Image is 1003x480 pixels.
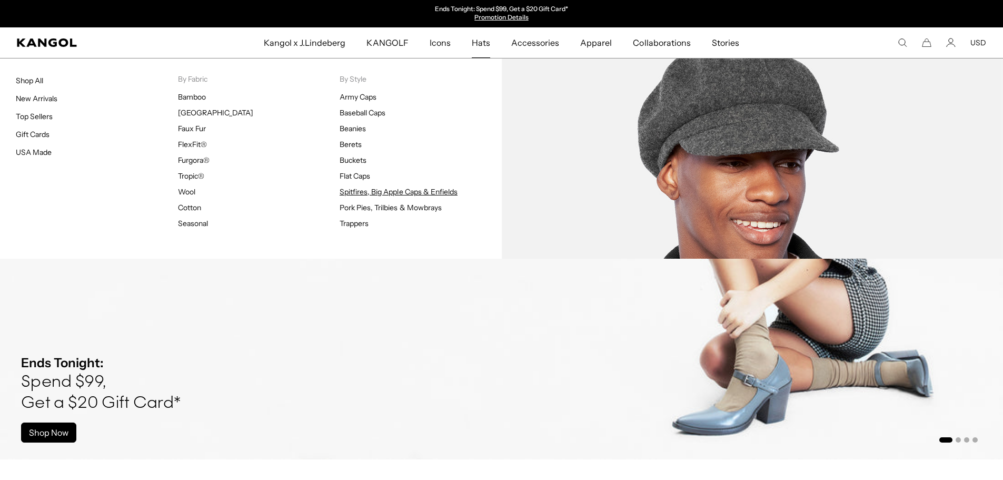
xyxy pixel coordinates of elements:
a: Shop Now [21,423,76,443]
a: Kangol x J.Lindeberg [253,27,356,58]
a: Cotton [178,203,201,212]
a: FlexFit® [178,140,207,149]
span: Apparel [580,27,612,58]
button: Cart [922,38,931,47]
a: Baseball Caps [340,108,385,117]
slideshow-component: Announcement bar [393,5,610,22]
p: By Style [340,74,502,84]
a: Furgora® [178,155,210,165]
div: 1 of 2 [393,5,610,22]
span: Icons [430,27,451,58]
h4: Spend $99, [21,372,181,393]
span: KANGOLF [366,27,408,58]
button: USD [970,38,986,47]
a: Tropic® [178,171,204,181]
a: Wool [178,187,195,197]
a: Kangol [17,38,174,47]
a: Seasonal [178,219,208,228]
ul: Select a slide to show [938,435,978,444]
span: Collaborations [633,27,690,58]
a: Top Sellers [16,112,53,121]
span: Accessories [511,27,559,58]
a: Beanies [340,124,366,133]
a: Shop All [16,76,43,85]
strong: Ends Tonight: [21,355,104,370]
button: Go to slide 3 [964,437,969,443]
a: [GEOGRAPHIC_DATA] [178,108,253,117]
a: Bamboo [178,92,206,102]
a: Gift Cards [16,130,49,139]
a: Pork Pies, Trilbies & Mowbrays [340,203,442,212]
a: Hats [461,27,501,58]
a: KANGOLF [356,27,419,58]
a: Spitfires, Big Apple Caps & Enfields [340,187,458,197]
a: Account [946,38,956,47]
p: By Fabric [178,74,340,84]
a: Collaborations [622,27,701,58]
summary: Search here [898,38,907,47]
a: Berets [340,140,362,149]
a: Faux Fur [178,124,206,133]
div: Announcement [393,5,610,22]
button: Go to slide 2 [956,437,961,443]
a: Stories [701,27,750,58]
span: Stories [712,27,739,58]
a: Icons [419,27,461,58]
a: Buckets [340,155,366,165]
a: Accessories [501,27,570,58]
span: Kangol x J.Lindeberg [264,27,346,58]
a: Army Caps [340,92,376,102]
a: Flat Caps [340,171,370,181]
button: Go to slide 1 [939,437,952,443]
span: Hats [472,27,490,58]
button: Go to slide 4 [972,437,978,443]
a: USA Made [16,148,52,157]
h4: Get a $20 Gift Card* [21,393,181,414]
p: Ends Tonight: Spend $99, Get a $20 Gift Card* [435,5,568,14]
a: New Arrivals [16,94,57,103]
a: Promotion Details [474,13,528,21]
a: Apparel [570,27,622,58]
a: Trappers [340,219,369,228]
